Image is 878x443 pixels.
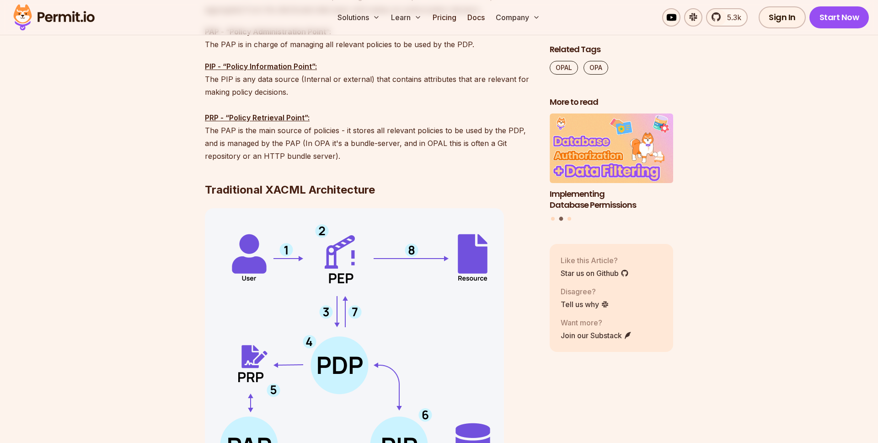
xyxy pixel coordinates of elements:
a: Tell us why [561,299,609,310]
a: OPA [584,61,608,75]
p: The PAP is in charge of managing all relevant policies to be used by the PDP. [205,25,535,51]
button: Company [492,8,544,27]
button: Solutions [334,8,384,27]
p: Want more? [561,317,632,328]
h3: Implementing Database Permissions [550,188,673,211]
button: Go to slide 2 [559,216,563,221]
strong: PIP - “Policy Information Point”: [205,62,317,71]
a: Implementing Database PermissionsImplementing Database Permissions [550,113,673,211]
a: Sign In [759,6,806,28]
button: Go to slide 1 [551,217,555,221]
img: Permit logo [9,2,99,33]
p: The PIP is any data source (Internal or external) that contains attributes that are relevant for ... [205,60,535,162]
h2: Related Tags [550,44,673,55]
a: Pricing [429,8,460,27]
img: Implementing Database Permissions [550,113,673,183]
a: Join our Substack [561,330,632,341]
a: Start Now [809,6,869,28]
a: Star us on Github [561,268,629,279]
h2: More to read [550,97,673,108]
button: Learn [387,8,425,27]
a: OPAL [550,61,578,75]
p: Like this Article? [561,255,629,266]
li: 2 of 3 [550,113,673,211]
span: 5.3k [722,12,741,23]
div: Posts [550,113,673,222]
strong: PRP - “Policy Retrieval Point”: [205,113,310,122]
a: Docs [464,8,488,27]
a: 5.3k [706,8,748,27]
p: Disagree? [561,286,609,297]
strong: Traditional XACML Architecture [205,183,375,196]
button: Go to slide 3 [567,217,571,221]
